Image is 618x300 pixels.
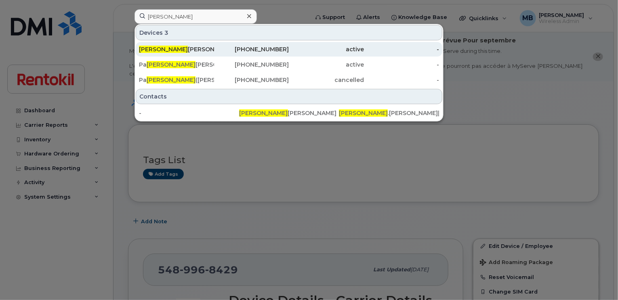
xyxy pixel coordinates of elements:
div: [PHONE_NUMBER] [214,76,289,84]
div: Pa ([PERSON_NAME]) [PERSON_NAME] [139,76,214,84]
div: .[PERSON_NAME][EMAIL_ADDRESS][DOMAIN_NAME] [339,109,439,117]
div: [PERSON_NAME] [139,45,214,53]
div: active [289,45,364,53]
a: -[PERSON_NAME][PERSON_NAME][PERSON_NAME].[PERSON_NAME][EMAIL_ADDRESS][DOMAIN_NAME] [136,106,442,120]
span: [PERSON_NAME] [147,76,195,84]
div: - [364,45,439,53]
div: Contacts [136,89,442,104]
div: active [289,61,364,69]
div: - [139,109,239,117]
div: - [364,61,439,69]
a: Pa[PERSON_NAME]([PERSON_NAME]) [PERSON_NAME][PHONE_NUMBER]cancelled- [136,73,442,87]
span: [PERSON_NAME] [147,61,195,68]
span: [PERSON_NAME] [139,46,188,53]
a: [PERSON_NAME][PERSON_NAME][PHONE_NUMBER]active- [136,42,442,57]
div: Devices [136,25,442,40]
div: - [364,76,439,84]
span: 3 [164,29,168,37]
div: [PHONE_NUMBER] [214,61,289,69]
div: [PHONE_NUMBER] [214,45,289,53]
a: Pa[PERSON_NAME][PERSON_NAME][PHONE_NUMBER]active- [136,57,442,72]
span: [PERSON_NAME] [339,109,388,117]
div: [PERSON_NAME] [239,109,339,117]
span: [PERSON_NAME] [239,109,288,117]
div: Pa [PERSON_NAME] [139,61,214,69]
div: cancelled [289,76,364,84]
